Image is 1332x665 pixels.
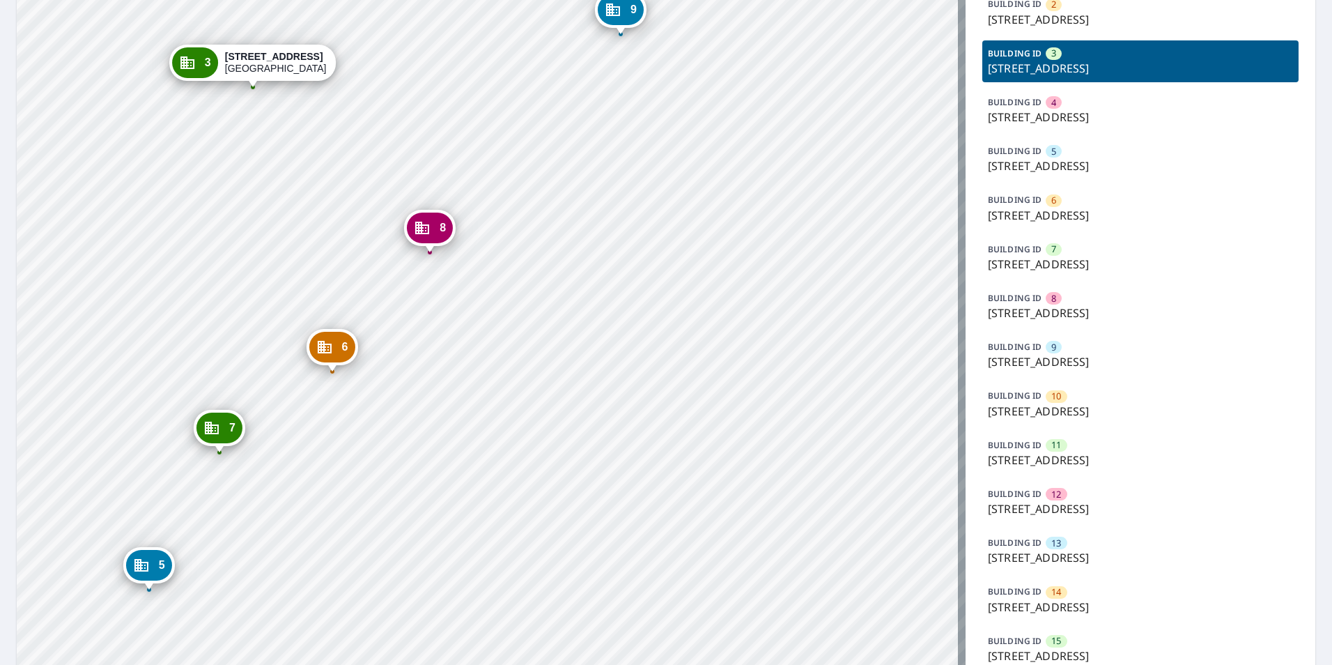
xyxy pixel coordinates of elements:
span: 15 [1051,634,1061,648]
span: 6 [1051,194,1056,207]
p: BUILDING ID [988,537,1041,549]
div: [GEOGRAPHIC_DATA] [225,51,327,75]
span: 12 [1051,488,1061,501]
span: 8 [440,222,446,233]
strong: [STREET_ADDRESS] [225,51,323,62]
p: [STREET_ADDRESS] [988,500,1293,517]
p: [STREET_ADDRESS] [988,109,1293,125]
span: 10 [1051,390,1061,403]
p: [STREET_ADDRESS] [988,305,1293,321]
p: BUILDING ID [988,243,1041,255]
p: BUILDING ID [988,47,1041,59]
p: [STREET_ADDRESS] [988,256,1293,273]
p: [STREET_ADDRESS] [988,549,1293,566]
p: BUILDING ID [988,635,1041,647]
span: 3 [205,57,211,68]
p: BUILDING ID [988,145,1041,157]
p: [STREET_ADDRESS] [988,452,1293,468]
p: BUILDING ID [988,488,1041,500]
span: 11 [1051,438,1061,452]
span: 9 [630,4,637,15]
span: 3 [1051,47,1056,60]
p: BUILDING ID [988,586,1041,597]
p: [STREET_ADDRESS] [988,353,1293,370]
span: 5 [1051,145,1056,158]
p: BUILDING ID [988,96,1041,108]
p: [STREET_ADDRESS] [988,158,1293,174]
span: 13 [1051,537,1061,550]
span: 7 [229,422,235,433]
p: BUILDING ID [988,341,1041,353]
div: Dropped pin, building 5, Commercial property, 51 Harbour Green Dr Key Largo, FL 33037 [123,547,175,590]
span: 8 [1051,292,1056,305]
p: [STREET_ADDRESS] [988,648,1293,664]
p: BUILDING ID [988,194,1041,206]
p: [STREET_ADDRESS] [988,11,1293,28]
p: [STREET_ADDRESS] [988,403,1293,420]
span: 6 [342,342,348,352]
div: Dropped pin, building 6, Commercial property, 41 Harbour Green Dr Key Largo, FL 33037 [307,329,358,372]
span: 14 [1051,586,1061,599]
p: BUILDING ID [988,292,1041,304]
p: [STREET_ADDRESS] [988,60,1293,77]
p: [STREET_ADDRESS] [988,207,1293,224]
span: 5 [159,560,165,570]
span: 4 [1051,96,1056,109]
span: 9 [1051,341,1056,354]
p: BUILDING ID [988,390,1041,402]
div: Dropped pin, building 7, Commercial property, 45 Harbour Green Dr Key Largo, FL 33037 [194,410,245,453]
div: Dropped pin, building 3, Commercial property, 22 Harbour Green Dr Key Largo, FL 33037 [169,45,336,88]
p: [STREET_ADDRESS] [988,599,1293,616]
p: BUILDING ID [988,439,1041,451]
span: 7 [1051,243,1056,256]
div: Dropped pin, building 8, Commercial property, 37 Harbour Green Dr Key Largo, FL 33037 [404,210,456,253]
